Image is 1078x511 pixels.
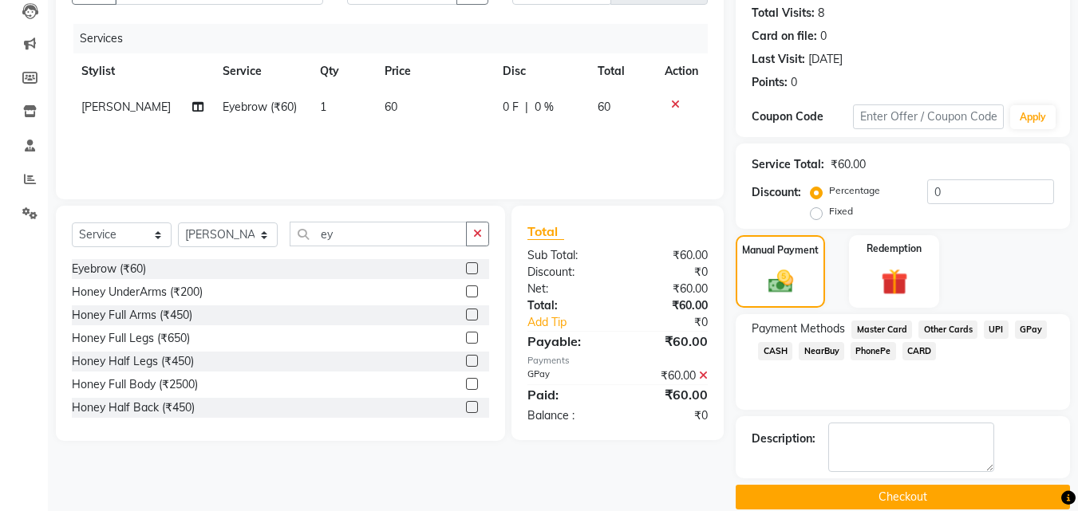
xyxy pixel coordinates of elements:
[791,74,797,91] div: 0
[503,99,519,116] span: 0 F
[515,264,618,281] div: Discount:
[588,53,656,89] th: Total
[752,430,815,447] div: Description:
[598,100,610,114] span: 60
[618,247,720,264] div: ₹60.00
[515,368,618,384] div: GPay
[618,407,720,424] div: ₹0
[72,284,203,301] div: Honey UnderArms (₹200)
[902,342,937,360] span: CARD
[618,385,720,404] div: ₹60.00
[73,24,720,53] div: Services
[829,183,880,198] label: Percentage
[493,53,588,89] th: Disc
[760,267,801,296] img: _cash.svg
[290,222,467,246] input: Search or Scan
[752,184,801,201] div: Discount:
[752,108,852,125] div: Coupon Code
[799,342,844,360] span: NearBuy
[515,314,634,331] a: Add Tip
[829,204,853,218] label: Fixed
[375,53,493,89] th: Price
[831,156,866,173] div: ₹60.00
[72,376,198,393] div: Honey Full Body (₹2500)
[873,265,916,298] img: _gift.svg
[742,243,819,257] label: Manual Payment
[527,354,708,368] div: Payments
[618,281,720,297] div: ₹60.00
[655,53,708,89] th: Action
[808,51,843,68] div: [DATE]
[320,100,326,114] span: 1
[618,368,720,384] div: ₹60.00
[213,53,310,89] th: Service
[736,485,1070,509] button: Checkout
[752,51,805,68] div: Last Visit:
[385,100,397,114] span: 60
[515,247,618,264] div: Sub Total:
[853,104,1004,129] input: Enter Offer / Coupon Code
[72,399,195,416] div: Honey Half Back (₹450)
[223,100,297,114] span: Eyebrow (₹60)
[525,99,528,116] span: |
[618,264,720,281] div: ₹0
[618,332,720,351] div: ₹60.00
[752,74,788,91] div: Points:
[515,407,618,424] div: Balance :
[867,242,922,256] label: Redemption
[72,261,146,277] div: Eyebrow (₹60)
[515,281,618,297] div: Net:
[1010,105,1056,129] button: Apply
[752,156,824,173] div: Service Total:
[820,28,827,45] div: 0
[515,385,618,404] div: Paid:
[515,297,618,314] div: Total:
[752,320,845,337] span: Payment Methods
[618,297,720,314] div: ₹60.00
[918,320,977,339] span: Other Cards
[984,320,1009,339] span: UPI
[515,332,618,351] div: Payable:
[752,5,815,22] div: Total Visits:
[72,307,192,324] div: Honey Full Arms (₹450)
[535,99,554,116] span: 0 %
[818,5,824,22] div: 8
[527,223,564,240] span: Total
[310,53,375,89] th: Qty
[851,320,912,339] span: Master Card
[72,353,194,370] div: Honey Half Legs (₹450)
[635,314,721,331] div: ₹0
[81,100,171,114] span: [PERSON_NAME]
[752,28,817,45] div: Card on file:
[1015,320,1048,339] span: GPay
[72,53,213,89] th: Stylist
[72,330,190,347] div: Honey Full Legs (₹650)
[851,342,896,360] span: PhonePe
[758,342,792,360] span: CASH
